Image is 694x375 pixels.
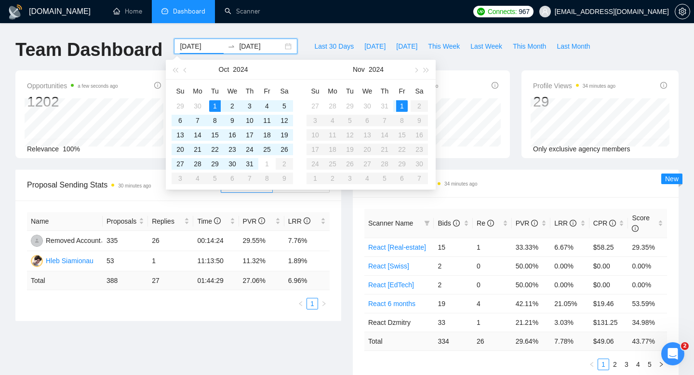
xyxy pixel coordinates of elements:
li: 2 [609,359,621,370]
td: 2024-10-02 [224,99,241,113]
td: 2024-10-29 [206,157,224,171]
span: PVR [516,219,538,227]
td: 0 [473,256,512,275]
div: 8 [209,115,221,126]
td: 2024-10-30 [224,157,241,171]
td: 0.00% [550,275,589,294]
button: Nov [353,60,365,79]
div: 25 [261,144,273,155]
div: 1 [396,100,408,112]
a: 3 [621,359,632,370]
span: Score [632,214,650,232]
span: swap-right [227,42,235,50]
th: Mo [189,83,206,99]
img: upwork-logo.png [477,8,485,15]
span: Scanner Breakdown [364,177,667,189]
div: 28 [192,158,203,170]
span: filter [422,216,432,230]
div: 10 [244,115,255,126]
div: 20 [174,144,186,155]
th: Name [27,212,103,231]
td: 11:13:50 [193,251,239,271]
td: 3.03% [550,313,589,332]
td: 53.59% [628,294,667,313]
input: End date [239,41,283,52]
button: left [295,298,307,309]
th: Th [376,83,393,99]
div: 5 [279,100,290,112]
td: 2024-11-01 [258,157,276,171]
td: 2024-10-31 [376,99,393,113]
a: 2 [610,359,620,370]
td: 1.89% [284,251,330,271]
td: 1 [473,238,512,256]
button: 2024 [233,60,248,79]
td: 2024-10-08 [206,113,224,128]
th: Tu [206,83,224,99]
div: 30 [227,158,238,170]
span: 100% [63,145,80,153]
td: 53 [103,251,148,271]
div: 24 [244,144,255,155]
div: 1 [261,158,273,170]
div: 2 [227,100,238,112]
td: 15 [434,238,473,256]
div: 29 [533,93,615,111]
img: RA [31,235,43,247]
td: 42.11% [512,294,551,313]
div: 12 [279,115,290,126]
div: 16 [227,129,238,141]
td: 2024-09-30 [189,99,206,113]
th: Replies [148,212,193,231]
td: 2 [434,275,473,294]
td: 7.78 % [550,332,589,350]
span: This Week [428,41,460,52]
span: info-circle [453,220,460,227]
td: 29.35% [628,238,667,256]
span: info-circle [570,220,576,227]
td: 388 [103,271,148,290]
span: Last 30 Days [314,41,354,52]
th: We [359,83,376,99]
span: LRR [554,219,576,227]
div: 17 [244,129,255,141]
div: 21 [192,144,203,155]
a: React [Swiss] [368,262,409,270]
td: 2024-10-24 [241,142,258,157]
span: Bids [438,219,459,227]
a: React [Real-estate] [368,243,426,251]
button: right [655,359,667,370]
button: Last 30 Days [309,39,359,54]
span: Time [197,217,220,225]
div: 19 [279,129,290,141]
span: This Month [513,41,546,52]
td: 01:44:29 [193,271,239,290]
div: 31 [379,100,390,112]
span: [DATE] [364,41,386,52]
td: 2024-09-29 [172,99,189,113]
td: 1 [473,313,512,332]
td: 2024-10-01 [206,99,224,113]
th: Su [307,83,324,99]
li: Next Page [655,359,667,370]
a: 4 [633,359,643,370]
span: left [589,362,595,367]
div: 23 [227,144,238,155]
button: Last Month [551,39,595,54]
div: 28 [327,100,338,112]
td: 29.55% [239,231,284,251]
span: info-circle [632,225,639,232]
span: info-circle [492,82,498,89]
button: [DATE] [391,39,423,54]
span: 967 [519,6,529,17]
div: 3 [244,100,255,112]
td: 2024-10-28 [189,157,206,171]
td: 2024-10-03 [241,99,258,113]
div: 30 [192,100,203,112]
td: 2024-10-15 [206,128,224,142]
span: to [227,42,235,50]
button: left [586,359,598,370]
a: setting [675,8,690,15]
td: 34.98% [628,313,667,332]
td: $ 49.06 [589,332,628,350]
